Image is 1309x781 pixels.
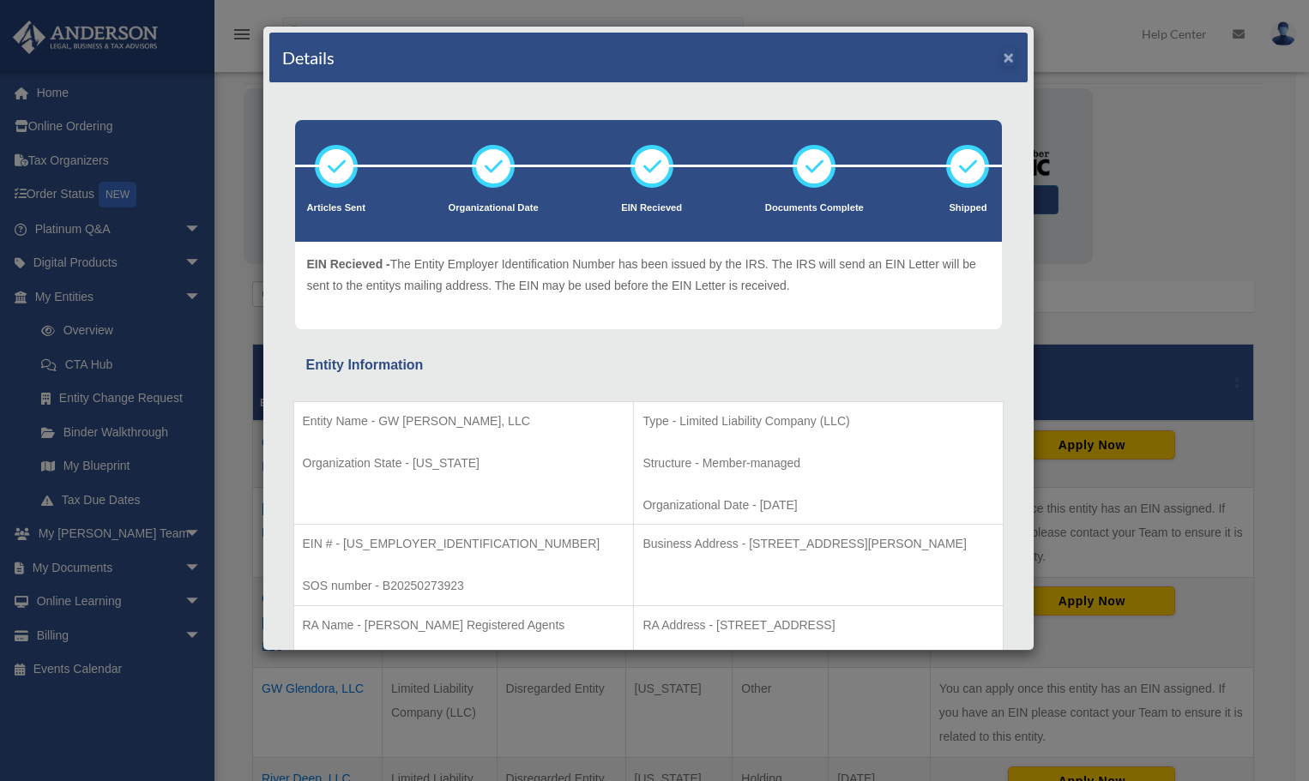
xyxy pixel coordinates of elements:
[946,200,989,217] p: Shipped
[765,200,864,217] p: Documents Complete
[303,575,625,597] p: SOS number - B20250273923
[282,45,335,69] h4: Details
[307,257,390,271] span: EIN Recieved -
[307,200,365,217] p: Articles Sent
[642,453,993,474] p: Structure - Member-managed
[307,254,990,296] p: The Entity Employer Identification Number has been issued by the IRS. The IRS will send an EIN Le...
[449,200,539,217] p: Organizational Date
[642,533,993,555] p: Business Address - [STREET_ADDRESS][PERSON_NAME]
[306,353,991,377] div: Entity Information
[303,615,625,636] p: RA Name - [PERSON_NAME] Registered Agents
[1004,48,1015,66] button: ×
[303,533,625,555] p: EIN # - [US_EMPLOYER_IDENTIFICATION_NUMBER]
[621,200,682,217] p: EIN Recieved
[642,495,993,516] p: Organizational Date - [DATE]
[642,615,993,636] p: RA Address - [STREET_ADDRESS]
[303,453,625,474] p: Organization State - [US_STATE]
[303,411,625,432] p: Entity Name - GW [PERSON_NAME], LLC
[642,411,993,432] p: Type - Limited Liability Company (LLC)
